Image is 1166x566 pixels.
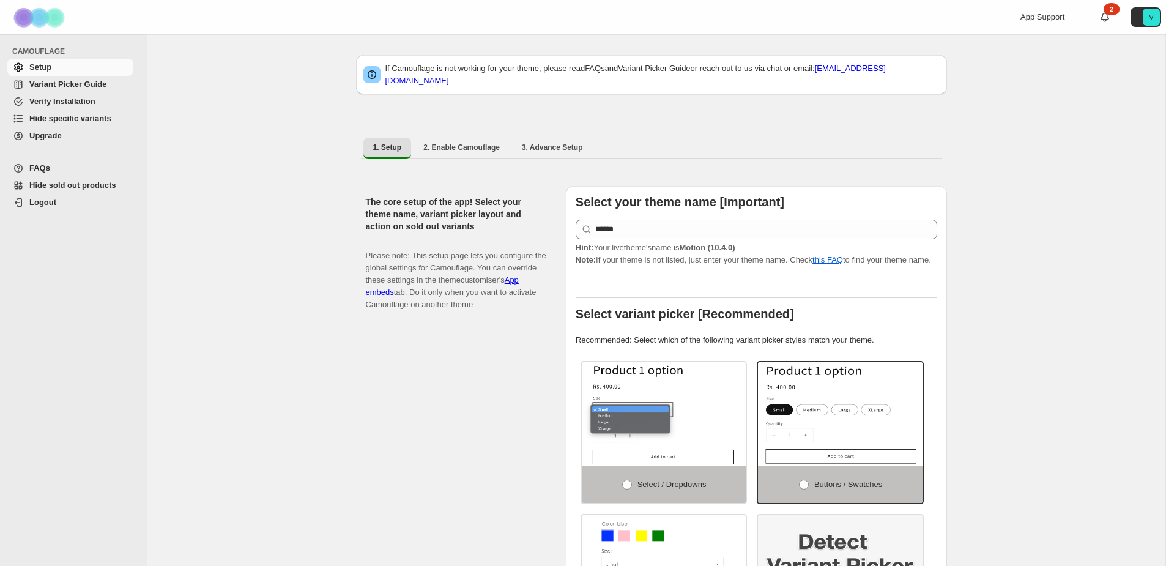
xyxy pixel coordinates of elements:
[618,64,690,73] a: Variant Picker Guide
[814,480,882,489] span: Buttons / Swatches
[1099,11,1111,23] a: 2
[7,177,133,194] a: Hide sold out products
[7,76,133,93] a: Variant Picker Guide
[1104,3,1120,15] div: 2
[29,62,51,72] span: Setup
[812,255,843,264] a: this FAQ
[1020,12,1064,21] span: App Support
[582,362,746,466] img: Select / Dropdowns
[576,195,784,209] b: Select your theme name [Important]
[679,243,735,252] strong: Motion (10.4.0)
[758,362,923,466] img: Buttons / Swatches
[576,255,596,264] strong: Note:
[366,237,546,311] p: Please note: This setup page lets you configure the global settings for Camouflage. You can overr...
[1149,13,1154,21] text: V
[1143,9,1160,26] span: Avatar with initials V
[29,131,62,140] span: Upgrade
[1131,7,1161,27] button: Avatar with initials V
[7,127,133,144] a: Upgrade
[29,97,95,106] span: Verify Installation
[29,163,50,173] span: FAQs
[576,307,794,321] b: Select variant picker [Recommended]
[522,143,583,152] span: 3. Advance Setup
[29,114,111,123] span: Hide specific variants
[576,334,937,346] p: Recommended: Select which of the following variant picker styles match your theme.
[7,160,133,177] a: FAQs
[585,64,605,73] a: FAQs
[385,62,940,87] p: If Camouflage is not working for your theme, please read and or reach out to us via chat or email:
[576,243,735,252] span: Your live theme's name is
[576,243,594,252] strong: Hint:
[576,242,937,266] p: If your theme is not listed, just enter your theme name. Check to find your theme name.
[7,59,133,76] a: Setup
[373,143,402,152] span: 1. Setup
[637,480,707,489] span: Select / Dropdowns
[423,143,500,152] span: 2. Enable Camouflage
[7,194,133,211] a: Logout
[7,93,133,110] a: Verify Installation
[29,198,56,207] span: Logout
[29,181,116,190] span: Hide sold out products
[7,110,133,127] a: Hide specific variants
[12,47,138,56] span: CAMOUFLAGE
[10,1,71,34] img: Camouflage
[29,80,106,89] span: Variant Picker Guide
[366,196,546,233] h2: The core setup of the app! Select your theme name, variant picker layout and action on sold out v...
